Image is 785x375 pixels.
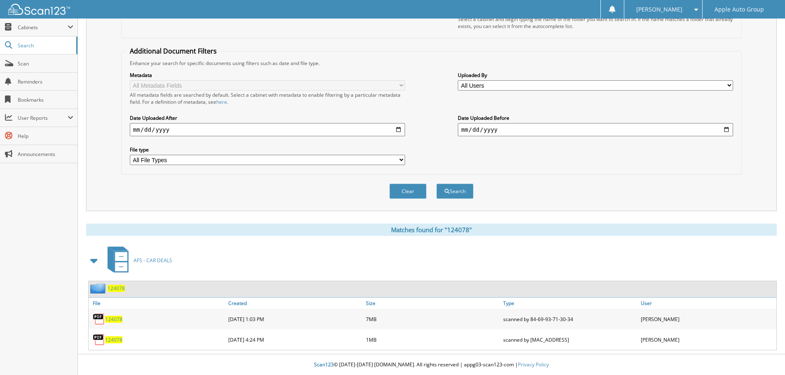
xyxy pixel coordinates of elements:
[8,4,70,15] img: scan123-logo-white.svg
[226,311,364,327] div: [DATE] 1:03 PM
[18,96,73,103] span: Bookmarks
[364,331,501,348] div: 1MB
[105,316,122,323] a: 124078
[93,313,105,325] img: PDF.png
[518,361,549,368] a: Privacy Policy
[90,283,108,293] img: folder2.png
[18,114,68,121] span: User Reports
[458,123,733,136] input: end
[89,298,226,309] a: File
[18,78,73,85] span: Reminders
[639,311,776,327] div: [PERSON_NAME]
[126,60,737,67] div: Enhance your search for specific documents using filters such as date and file type.
[216,98,227,105] a: here
[636,7,682,12] span: [PERSON_NAME]
[458,72,733,79] label: Uploaded By
[458,114,733,121] label: Date Uploaded Before
[130,72,405,79] label: Metadata
[18,133,73,140] span: Help
[501,331,639,348] div: scanned by [MAC_ADDRESS]
[105,336,122,343] a: 124078
[103,244,172,277] a: AFS - CAR DEALS
[458,16,733,30] div: Select a cabinet and begin typing the name of the folder you want to search in. If the name match...
[389,184,426,199] button: Clear
[86,224,777,236] div: Matches found for "124078"
[715,7,764,12] span: Apple Auto Group
[364,311,501,327] div: 7MB
[130,146,405,153] label: File type
[134,257,172,264] span: AFS - CAR DEALS
[18,60,73,67] span: Scan
[501,311,639,327] div: scanned by 84-69-93-71-30-34
[436,184,473,199] button: Search
[108,285,125,292] a: 124078
[126,47,221,56] legend: Additional Document Filters
[130,123,405,136] input: start
[639,331,776,348] div: [PERSON_NAME]
[744,335,785,375] iframe: Chat Widget
[130,91,405,105] div: All metadata fields are searched by default. Select a cabinet with metadata to enable filtering b...
[501,298,639,309] a: Type
[226,331,364,348] div: [DATE] 4:24 PM
[226,298,364,309] a: Created
[78,355,785,375] div: © [DATE]-[DATE] [DOMAIN_NAME]. All rights reserved | appg03-scan123-com |
[130,114,405,121] label: Date Uploaded After
[639,298,776,309] a: User
[18,24,68,31] span: Cabinets
[93,333,105,346] img: PDF.png
[314,361,334,368] span: Scan123
[18,151,73,158] span: Announcements
[364,298,501,309] a: Size
[18,42,72,49] span: Search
